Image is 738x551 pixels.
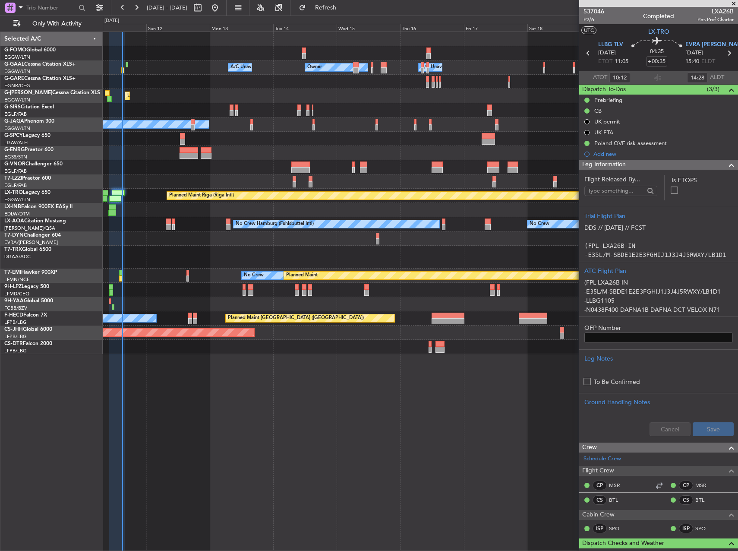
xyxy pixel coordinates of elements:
a: [PERSON_NAME]/QSA [4,225,55,231]
span: ATOT [593,73,607,82]
a: LGAV/ATH [4,139,28,146]
span: ETOT [598,57,612,66]
div: Ground Handling Notes [584,398,733,407]
div: CP [593,481,607,490]
a: MSR [609,481,628,489]
a: CS-DTRFalcon 2000 [4,341,52,346]
span: 11:05 [615,57,628,66]
span: ELDT [701,57,715,66]
div: Planned Maint [286,269,318,282]
span: 04:35 [650,47,664,56]
span: ALDT [710,73,724,82]
span: P2/6 [583,16,604,23]
a: EGGW/LTN [4,196,30,203]
span: Dispatch To-Dos [582,85,626,95]
div: Planned Maint [GEOGRAPHIC_DATA] ([GEOGRAPHIC_DATA]) [228,312,364,325]
div: Mon 13 [210,24,273,32]
span: Flight Released By... [584,175,657,184]
span: Flight Crew [582,466,614,476]
label: OFP Number [584,323,733,332]
span: G-[PERSON_NAME] [4,90,52,95]
div: ISP [593,524,607,533]
div: ISP [679,524,693,533]
div: Owner [307,61,322,74]
a: LFMN/NCE [4,276,30,283]
span: G-ENRG [4,147,25,152]
a: CS-JHHGlobal 6000 [4,327,52,332]
code: -E35L/M-SBDE1E2E3FGHIJ1J3J4J5RWXY/LB1D1 [584,251,726,258]
a: G-[PERSON_NAME]Cessna Citation XLS [4,90,100,95]
span: T7-LZZI [4,176,22,181]
div: UK ETA [594,129,613,136]
span: 15:40 [685,57,699,66]
div: Thu 16 [400,24,464,32]
div: A/C Unavailable [230,61,266,74]
span: LLBG TLV [598,41,623,49]
span: CS-JHH [4,327,23,332]
a: LFPB/LBG [4,348,27,354]
a: G-FOMOGlobal 6000 [4,47,56,53]
span: G-FOMO [4,47,26,53]
div: Completed [643,12,674,21]
div: Leg Notes [584,354,733,363]
span: Pos Pref Charter [697,16,734,23]
button: Only With Activity [9,17,94,31]
div: Planned Maint Riga (Riga Intl) [169,189,234,202]
a: SPO [609,525,628,532]
p: -LLBG1105 [584,296,733,305]
a: 9H-YAAGlobal 5000 [4,298,53,304]
a: EGGW/LTN [4,97,30,103]
a: BTL [609,496,628,504]
input: Trip Number [26,1,76,14]
a: G-GAALCessna Citation XLS+ [4,62,76,67]
div: UK permit [594,118,620,125]
span: [DATE] [598,49,616,57]
a: F-HECDFalcon 7X [4,313,47,318]
div: Sat 11 [83,24,146,32]
div: Sun 12 [146,24,210,32]
a: DGAA/ACC [4,253,31,260]
span: LX-AOA [4,218,24,224]
span: F-HECD [4,313,23,318]
span: Leg Information [582,160,626,170]
div: No Crew [244,269,264,282]
a: LFMD/CEQ [4,291,29,297]
p: -N0438F400 DAFNA1B DAFNA DCT VELOX N71 DESPO DCT VESAR UL619 MUT [584,305,733,323]
span: Dispatch Checks and Weather [582,538,664,548]
div: CS [593,495,607,505]
span: T7-DYN [4,233,24,238]
input: --:-- [609,73,630,83]
a: LX-INBFalcon 900EX EASy II [4,204,73,209]
a: G-GARECessna Citation XLS+ [4,76,76,81]
a: 9H-LPZLegacy 500 [4,284,49,289]
div: CS [679,495,693,505]
a: G-JAGAPhenom 300 [4,119,54,124]
a: FCBB/BZV [4,305,27,311]
span: LX-TRO [4,190,23,195]
a: LX-TROLegacy 650 [4,190,50,195]
span: G-GARE [4,76,24,81]
input: --:-- [687,73,708,83]
button: UTC [581,26,596,34]
a: EVRA/[PERSON_NAME] [4,239,58,246]
div: Poland OVF risk assessment [594,139,667,147]
a: EGGW/LTN [4,125,30,132]
a: LFPB/LBG [4,319,27,326]
div: Add new [593,150,734,158]
a: G-VNORChallenger 650 [4,161,63,167]
span: G-GAAL [4,62,24,67]
div: Unplanned Maint [GEOGRAPHIC_DATA] ([GEOGRAPHIC_DATA]) [127,89,269,102]
a: SPO [695,525,715,532]
a: EGGW/LTN [4,54,30,60]
div: Trial Flight Plan [584,212,733,221]
a: EGLF/FAB [4,182,27,189]
span: [DATE] - [DATE] [147,4,187,12]
input: Type something... [588,184,644,197]
span: T7-TRX [4,247,22,252]
div: ATC Flight Plan [584,266,733,275]
span: LX-TRO [648,27,669,36]
a: G-SPCYLegacy 650 [4,133,50,138]
span: Cabin Crew [582,510,615,520]
div: Tue 14 [273,24,337,32]
a: EGLF/FAB [4,168,27,174]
